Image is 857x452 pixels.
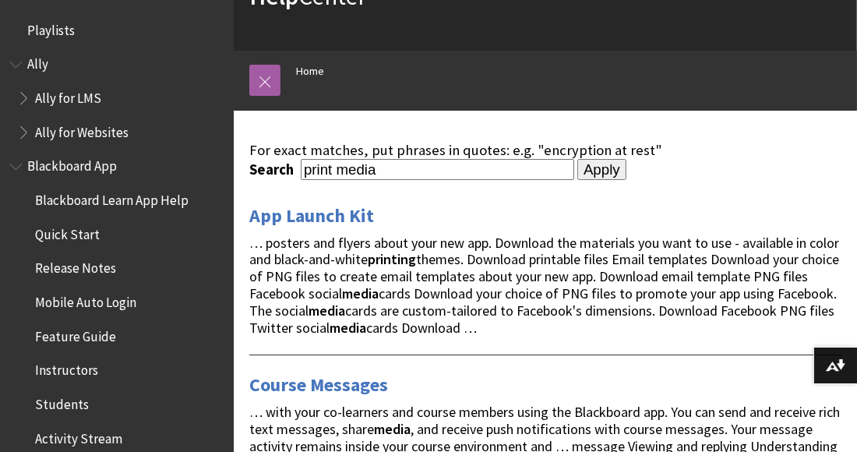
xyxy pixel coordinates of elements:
[249,234,839,337] span: … posters and flyers about your new app. Download the materials you want to use - available in co...
[342,284,379,302] strong: media
[249,203,374,228] a: App Launch Kit
[9,17,224,44] nav: Book outline for Playlists
[330,319,366,337] strong: media
[35,221,100,242] span: Quick Start
[249,142,841,159] div: For exact matches, put phrases in quotes: e.g. "encryption at rest"
[296,62,324,81] a: Home
[35,323,116,344] span: Feature Guide
[249,161,298,178] label: Search
[577,159,626,181] input: Apply
[368,250,416,268] strong: printing
[309,302,345,320] strong: media
[27,17,75,38] span: Playlists
[35,256,116,277] span: Release Notes
[35,85,101,106] span: Ally for LMS
[374,420,411,438] strong: media
[35,119,129,140] span: Ally for Websites
[35,391,89,412] span: Students
[35,426,122,447] span: Activity Stream
[35,187,189,208] span: Blackboard Learn App Help
[249,373,388,397] a: Course Messages
[35,358,98,379] span: Instructors
[35,289,136,310] span: Mobile Auto Login
[9,51,224,146] nav: Book outline for Anthology Ally Help
[27,51,48,72] span: Ally
[27,154,117,175] span: Blackboard App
